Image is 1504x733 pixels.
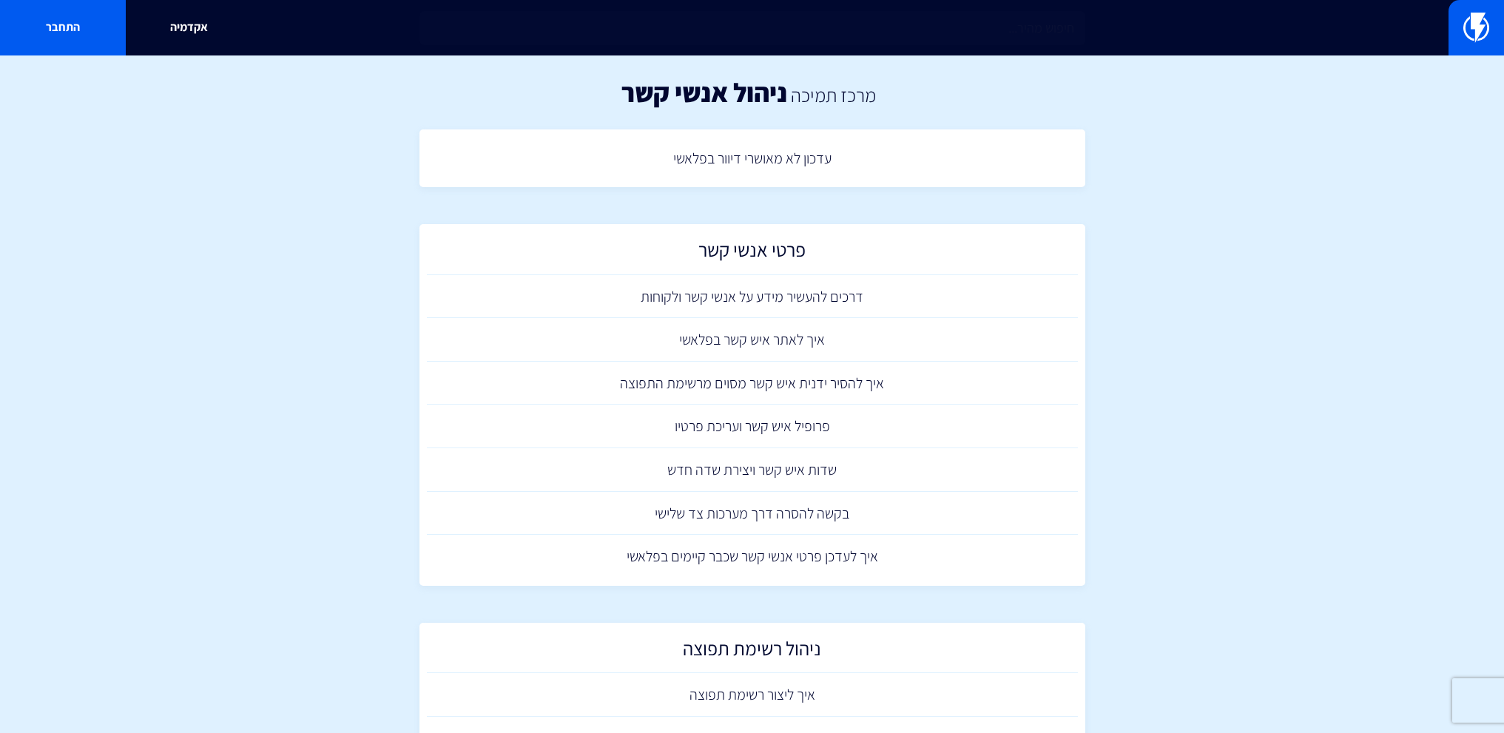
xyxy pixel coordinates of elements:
a: ניהול רשימת תפוצה [427,630,1078,674]
a: עדכון לא מאושרי דיוור בפלאשי [427,137,1078,180]
input: חיפוש מהיר... [419,11,1085,45]
a: מרכז תמיכה [791,82,876,107]
h2: ניהול רשימת תפוצה [434,638,1070,666]
h2: פרטי אנשי קשר [434,239,1070,268]
a: פרטי אנשי קשר [427,232,1078,275]
a: דרכים להעשיר מידע על אנשי קשר ולקוחות [427,275,1078,319]
a: איך להסיר ידנית איש קשר מסוים מרשימת התפוצה [427,362,1078,405]
a: שדות איש קשר ויצירת שדה חדש [427,448,1078,492]
a: איך ליצור רשימת תפוצה [427,673,1078,717]
h1: ניהול אנשי קשר [621,78,787,107]
a: בקשה להסרה דרך מערכות צד שלישי [427,492,1078,536]
a: פרופיל איש קשר ועריכת פרטיו [427,405,1078,448]
a: איך לעדכן פרטי אנשי קשר שכבר קיימים בפלאשי [427,535,1078,578]
a: איך לאתר איש קשר בפלאשי [427,318,1078,362]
